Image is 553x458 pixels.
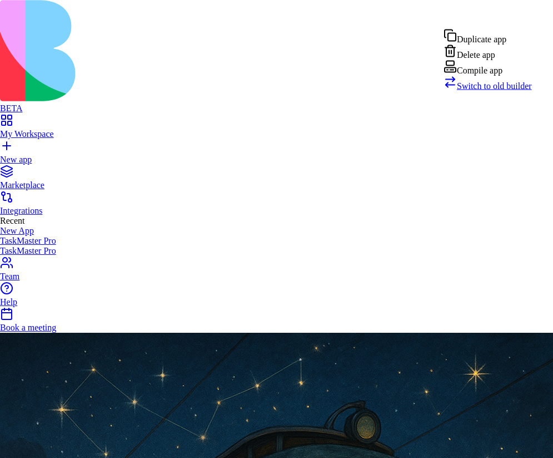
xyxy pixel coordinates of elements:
[13,42,151,62] h1: Task Dashboard
[444,60,532,76] div: Compile app
[457,35,506,44] span: Duplicate app
[457,81,532,91] span: Switch to old builder
[13,62,151,76] p: Manage and organize your tasks
[457,50,495,60] span: Delete app
[444,29,532,91] div: Admin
